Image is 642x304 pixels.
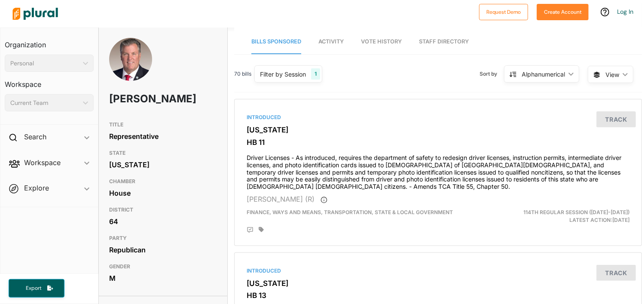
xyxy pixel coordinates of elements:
[537,4,589,20] button: Create Account
[523,209,630,215] span: 114th Regular Session ([DATE]-[DATE])
[596,111,636,127] button: Track
[5,32,94,51] h3: Organization
[109,261,217,272] h3: GENDER
[10,98,79,107] div: Current Team
[109,158,217,171] div: [US_STATE]
[109,86,174,112] h1: [PERSON_NAME]
[109,272,217,285] div: M
[504,209,636,224] div: Latest Action: [DATE]
[109,233,217,243] h3: PARTY
[522,70,565,79] div: Alphanumerical
[24,132,46,141] h2: Search
[109,120,217,130] h3: TITLE
[247,267,630,275] div: Introduced
[247,209,453,215] span: Finance, Ways and Means, Transportation, State & Local Government
[9,279,64,298] button: Export
[605,70,619,79] span: View
[10,59,79,68] div: Personal
[617,8,633,15] a: Log In
[5,72,94,91] h3: Workspace
[596,265,636,281] button: Track
[247,227,254,233] div: Add Position Statement
[109,243,217,256] div: Republican
[419,30,469,54] a: Staff Directory
[247,279,630,288] h3: [US_STATE]
[361,38,402,45] span: Vote History
[247,126,630,134] h3: [US_STATE]
[109,187,217,200] div: House
[109,176,217,187] h3: CHAMBER
[480,70,504,78] span: Sort by
[109,148,217,158] h3: STATE
[251,30,301,54] a: Bills Sponsored
[109,215,217,228] div: 64
[109,130,217,143] div: Representative
[479,4,528,20] button: Request Demo
[318,30,344,54] a: Activity
[259,227,264,233] div: Add tags
[247,138,630,147] h3: HB 11
[318,38,344,45] span: Activity
[109,38,152,81] img: Headshot of Scott Cepicky
[537,7,589,16] a: Create Account
[20,285,47,292] span: Export
[247,150,630,190] h4: Driver Licenses - As introduced, requires the department of safety to redesign driver licenses, i...
[234,70,251,78] span: 70 bills
[479,7,528,16] a: Request Demo
[247,195,315,203] span: [PERSON_NAME] (R)
[109,205,217,215] h3: DISTRICT
[311,68,320,80] div: 1
[247,291,630,300] h3: HB 13
[260,70,306,79] div: Filter by Session
[247,114,630,121] div: Introduced
[251,38,301,45] span: Bills Sponsored
[361,30,402,54] a: Vote History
